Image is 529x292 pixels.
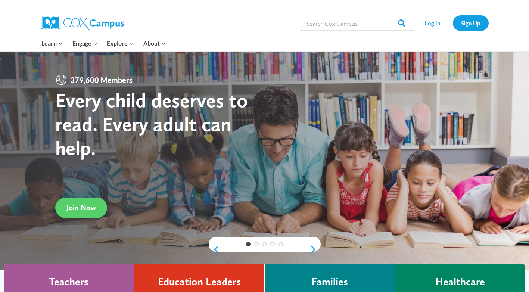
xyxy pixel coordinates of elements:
[209,242,321,257] div: content slider buttons
[435,276,485,288] h4: Healthcare
[41,16,124,30] img: Cox Campus
[417,15,449,31] a: Log In
[66,203,96,212] span: Join Now
[254,242,259,246] a: 2
[262,242,267,246] a: 3
[417,15,489,31] nav: Secondary Navigation
[301,16,413,31] input: Search Cox Campus
[209,245,220,254] a: previous
[270,242,275,246] a: 4
[67,74,136,86] span: 379,600 Members
[55,198,107,218] a: Join Now
[158,276,241,288] h4: Education Leaders
[37,35,171,51] nav: Primary Navigation
[453,15,489,31] a: Sign Up
[49,276,88,288] h4: Teachers
[311,276,348,288] h4: Families
[107,38,134,48] span: Explore
[41,38,63,48] span: Learn
[309,245,321,254] a: next
[246,242,251,246] a: 1
[278,242,283,246] a: 5
[72,38,97,48] span: Engage
[55,88,248,159] strong: Every child deserves to read. Every adult can help.
[143,38,166,48] span: About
